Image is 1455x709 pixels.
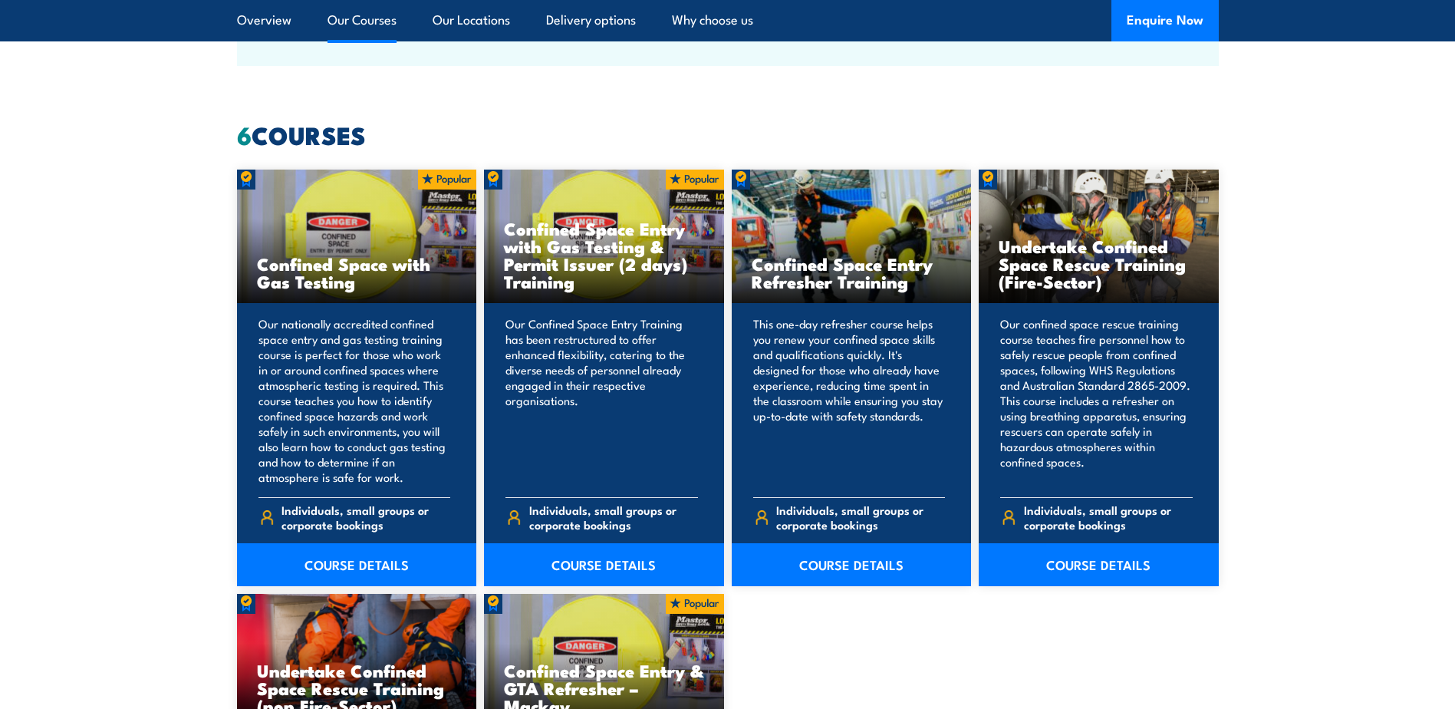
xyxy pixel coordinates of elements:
span: Individuals, small groups or corporate bookings [1024,503,1193,532]
a: COURSE DETAILS [237,543,477,586]
h2: COURSES [237,124,1219,145]
h3: Undertake Confined Space Rescue Training (Fire-Sector) [999,237,1199,290]
h3: Confined Space Entry Refresher Training [752,255,952,290]
span: Individuals, small groups or corporate bookings [529,503,698,532]
a: COURSE DETAILS [732,543,972,586]
h3: Confined Space with Gas Testing [257,255,457,290]
h3: Confined Space Entry with Gas Testing & Permit Issuer (2 days) Training [504,219,704,290]
p: This one-day refresher course helps you renew your confined space skills and qualifications quick... [753,316,946,485]
span: Individuals, small groups or corporate bookings [776,503,945,532]
p: Our confined space rescue training course teaches fire personnel how to safely rescue people from... [1000,316,1193,485]
strong: 6 [237,115,252,153]
p: Our Confined Space Entry Training has been restructured to offer enhanced flexibility, catering t... [505,316,698,485]
p: Our nationally accredited confined space entry and gas testing training course is perfect for tho... [258,316,451,485]
span: Individuals, small groups or corporate bookings [281,503,450,532]
a: COURSE DETAILS [979,543,1219,586]
a: COURSE DETAILS [484,543,724,586]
